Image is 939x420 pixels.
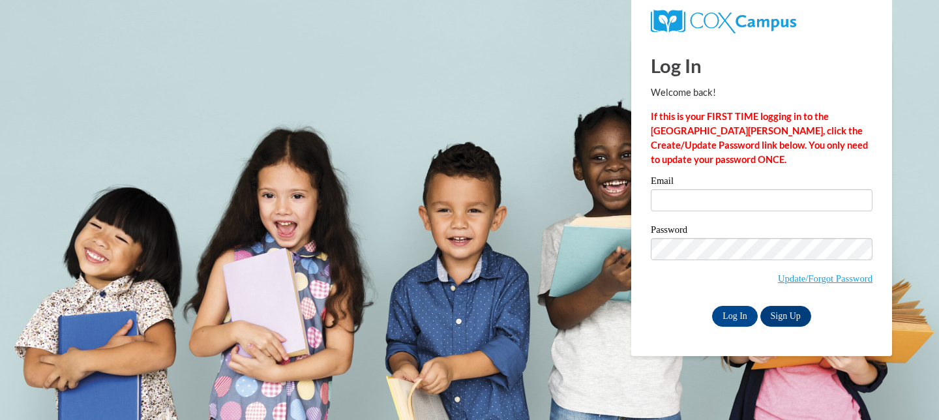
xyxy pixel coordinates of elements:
img: COX Campus [651,10,796,33]
input: Log In [712,306,758,327]
strong: If this is your FIRST TIME logging in to the [GEOGRAPHIC_DATA][PERSON_NAME], click the Create/Upd... [651,111,868,165]
h1: Log In [651,52,872,79]
label: Email [651,176,872,189]
a: Sign Up [760,306,811,327]
a: COX Campus [651,15,796,26]
p: Welcome back! [651,85,872,100]
a: Update/Forgot Password [778,273,872,284]
label: Password [651,225,872,238]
